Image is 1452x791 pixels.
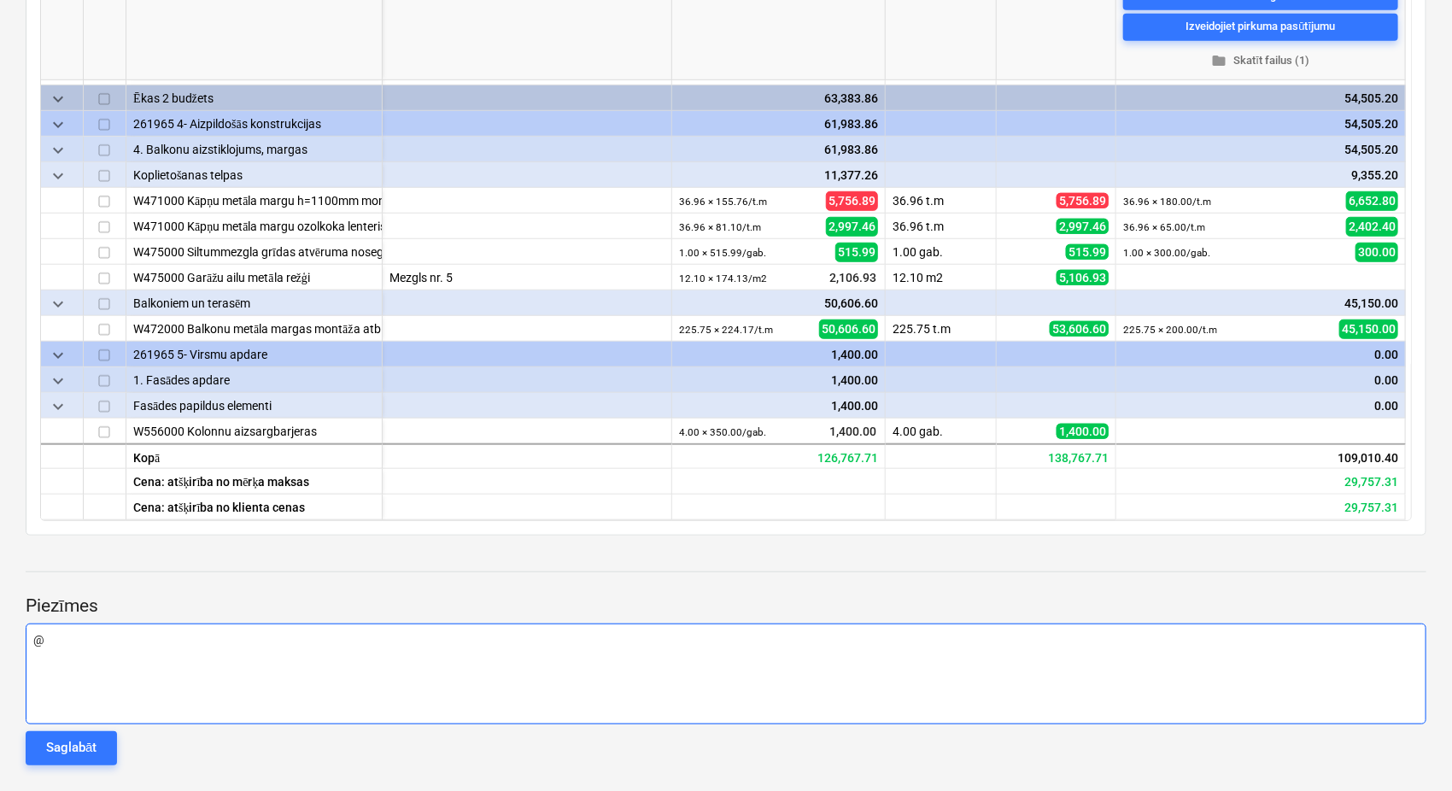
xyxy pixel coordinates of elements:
span: 2,997.46 [826,217,878,236]
span: 1,400.00 [828,423,878,440]
span: 515.99 [835,243,878,261]
span: 5,756.89 [826,191,878,210]
span: 2,997.46 [1057,219,1109,234]
span: Paredzamā rentabilitāte - iesniegts piedāvājums salīdzinājumā ar klienta cenu [1344,501,1398,514]
div: 1,400.00 [679,367,878,393]
div: 0.00 [1123,367,1398,393]
div: 261965 5- Virsmu apdare [133,342,375,366]
small: 36.96 × 180.00 / t.m [1123,196,1211,208]
div: 45,150.00 [1123,290,1398,316]
span: 1,400.00 [1057,424,1109,439]
div: 50,606.60 [679,290,878,316]
button: Izveidojiet pirkuma pasūtījumu [1123,13,1398,40]
div: 54,505.20 [1123,85,1398,111]
div: 61,983.86 [679,111,878,137]
div: W556000 Kolonnu aizsargbarjeras [133,60,375,85]
div: 54,505.20 [1123,111,1398,137]
div: 1,400.00 [679,342,878,367]
button: Skatīt failus (1) [1123,47,1398,73]
small: 36.96 × 65.00 / t.m [1123,221,1205,233]
div: 138,767.71 [997,443,1116,469]
span: keyboard_arrow_down [48,114,68,135]
span: Mezgls nr. 5 [389,271,453,284]
div: 36.96 t.m [886,214,997,239]
div: Balkoniem un terasēm [133,290,375,315]
div: W472000 Balkonu metāla margas montāža atbilstoši projektam, cinkots un krāsots [133,316,375,341]
div: 54,505.20 [1123,137,1398,162]
span: 2,402.40 [1346,217,1398,236]
span: 2,106.93 [828,269,878,286]
div: 9,355.20 [1123,162,1398,188]
small: 225.75 × 224.17 / t.m [679,324,773,336]
div: 36.96 t.m [886,188,997,214]
span: 515.99 [1066,244,1109,260]
div: 1. Fasādes apdare [133,367,375,392]
iframe: Chat Widget [1367,709,1452,791]
span: 45,150.00 [1339,319,1398,338]
span: keyboard_arrow_down [48,371,68,391]
p: Piezīmes [26,595,1426,618]
div: Kopā [126,443,383,469]
div: Saglabāt [46,736,97,759]
div: W475000 Garāžu ailu metāla režģi [133,265,375,290]
small: 225.75 × 200.00 / t.m [1123,324,1217,336]
div: Koplietošanas telpas [133,162,375,187]
div: 126,767.71 [672,443,886,469]
div: Ēkas 2 budžets [133,85,375,110]
div: 12.10 m2 [886,265,997,290]
div: 61,983.86 [679,137,878,162]
div: 261965 4- Aizpildošās konstrukcijas [133,111,375,136]
div: W475000 Siltummezgla grīdas atvēruma nosegreste - metināts, karsti cinkots tērauda režģis 2160x14... [133,239,375,264]
div: 0.00 [1123,393,1398,419]
div: 63,383.86 [679,85,878,111]
span: 300.00 [1355,243,1398,261]
div: Cena: atšķirība no klienta cenas [126,495,383,520]
span: keyboard_arrow_down [48,140,68,161]
span: keyboard_arrow_down [48,294,68,314]
span: 1,400.00 [828,64,878,81]
small: 36.96 × 81.10 / t.m [679,221,761,233]
span: 50,606.60 [819,319,878,338]
small: 12.10 × 174.13 / m2 [679,272,767,284]
div: 109,010.40 [1116,443,1406,469]
span: Skatīt failus (1) [1130,50,1391,70]
div: W471000 Kāpņu metāla margu h=1100mm montāža bez lentera [133,188,375,213]
span: keyboard_arrow_down [48,345,68,366]
div: 1.00 gab. [886,239,997,265]
small: 4.00 × 350.00 / gab. [679,426,766,438]
div: 1,400.00 [679,393,878,419]
div: 225.75 t.m [886,316,997,342]
span: Paredzamā rentabilitāte - iesniegts piedāvājums salīdzinājumā ar mērķa cenu [1344,475,1398,489]
div: Izveidojiet pirkuma pasūtījumu [1186,17,1336,37]
small: 1.00 × 515.99 / gab. [679,247,766,259]
span: @ [33,633,44,647]
button: Saglabāt [26,731,117,765]
span: 5,756.89 [1057,193,1109,208]
div: 0.00 [1123,342,1398,367]
div: 4. Balkonu aizstiklojums, margas [133,137,375,161]
small: 36.96 × 155.76 / t.m [679,196,767,208]
div: W471000 Kāpņu metāla margu ozolkoka lenteris [133,214,375,238]
div: 11,377.26 [679,162,878,188]
span: folder [1212,53,1227,68]
span: 53,606.60 [1050,321,1109,337]
span: 6,652.80 [1346,191,1398,210]
div: W556000 Kolonnu aizsargbarjeras [133,419,375,443]
span: keyboard_arrow_down [48,89,68,109]
div: Cena: atšķirība no mērķa maksas [126,469,383,495]
small: 1.00 × 300.00 / gab. [1123,247,1210,259]
div: Fasādes papildus elementi [133,393,375,418]
div: 4.00 gab. [886,419,997,444]
span: keyboard_arrow_down [48,396,68,417]
span: 5,106.93 [1057,270,1109,285]
span: keyboard_arrow_down [48,166,68,186]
